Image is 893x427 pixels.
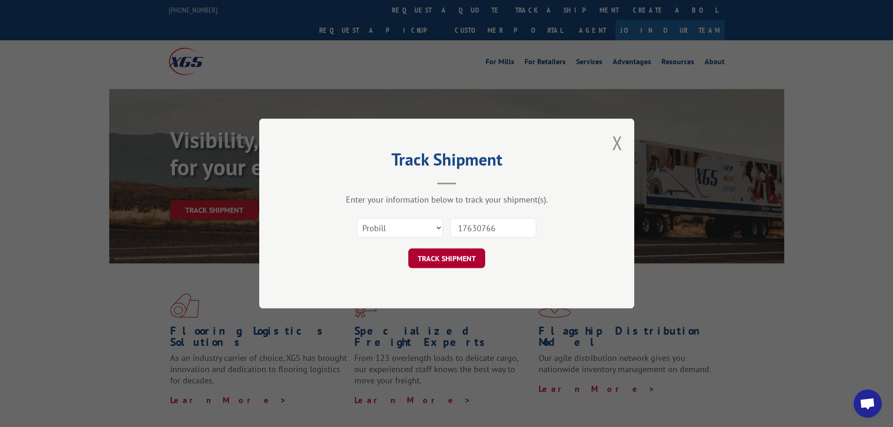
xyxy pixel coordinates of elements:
h2: Track Shipment [306,153,587,171]
div: Open chat [854,390,882,418]
button: TRACK SHIPMENT [408,248,485,268]
div: Enter your information below to track your shipment(s). [306,194,587,205]
input: Number(s) [450,218,536,238]
button: Close modal [612,130,623,155]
